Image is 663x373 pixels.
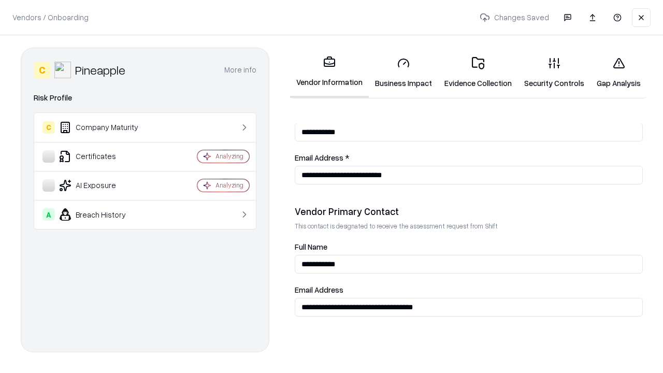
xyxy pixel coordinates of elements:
label: Full Name [295,243,643,251]
div: Risk Profile [34,92,256,104]
div: Analyzing [215,181,243,190]
p: Changes Saved [475,8,553,27]
div: Pineapple [75,62,125,78]
div: C [42,121,55,134]
a: Gap Analysis [590,49,647,97]
div: Vendor Primary Contact [295,205,643,218]
button: More info [224,61,256,79]
div: C [34,62,50,78]
a: Evidence Collection [438,49,518,97]
a: Vendor Information [290,48,369,98]
a: Security Controls [518,49,590,97]
p: Vendors / Onboarding [12,12,89,23]
div: Analyzing [215,152,243,161]
a: Business Impact [369,49,438,97]
img: Pineapple [54,62,71,78]
label: Email Address [295,286,643,294]
div: Company Maturity [42,121,166,134]
div: Certificates [42,150,166,163]
div: AI Exposure [42,179,166,192]
div: Breach History [42,208,166,221]
label: Email Address * [295,154,643,162]
div: A [42,208,55,221]
p: This contact is designated to receive the assessment request from Shift [295,222,643,231]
